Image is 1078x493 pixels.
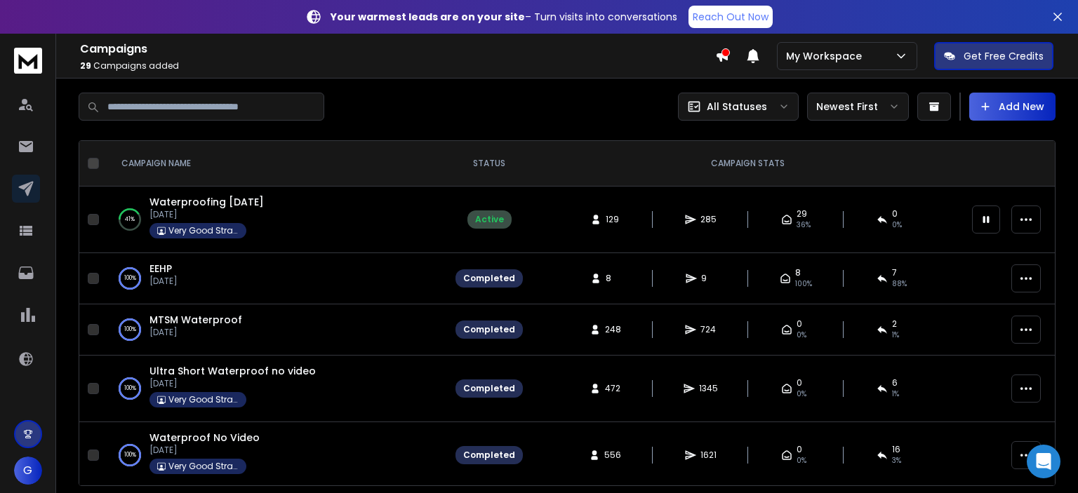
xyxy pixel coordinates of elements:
span: 0 [797,377,802,389]
a: Ultra Short Waterproof no video [149,364,316,378]
h1: Campaigns [80,41,715,58]
span: 36 % [797,220,811,231]
span: 0 [892,208,898,220]
th: STATUS [447,141,531,187]
div: Completed [463,450,515,461]
div: Completed [463,273,515,284]
span: 248 [605,324,621,335]
td: 100%MTSM Waterproof[DATE] [105,304,447,356]
div: Completed [463,383,515,394]
span: 1 % [892,330,899,341]
p: 100 % [124,448,136,462]
span: 472 [605,383,620,394]
p: My Workspace [786,49,867,63]
span: 9 [701,273,715,284]
p: [DATE] [149,276,178,287]
p: 41 % [125,212,135,227]
span: 724 [700,324,716,335]
th: CAMPAIGN STATS [531,141,964,187]
div: Completed [463,324,515,335]
p: Campaigns added [80,60,715,72]
img: logo [14,48,42,74]
th: CAMPAIGN NAME [105,141,447,187]
button: G [14,457,42,485]
button: Get Free Credits [934,42,1053,70]
span: 29 [797,208,807,220]
span: 1 % [892,389,899,400]
p: [DATE] [149,327,242,338]
p: 100 % [124,381,136,396]
p: Very Good Strategies [168,225,239,236]
p: 100 % [124,271,136,285]
p: 100 % [124,323,136,337]
a: Waterproof No Video [149,431,260,445]
p: [DATE] [149,378,316,389]
p: All Statuses [707,100,767,114]
td: 100%Waterproof No Video[DATE]Very Good Strategies [105,422,447,489]
span: 2 [892,318,897,330]
span: 0% [797,330,806,341]
p: Get Free Credits [964,49,1044,63]
span: 29 [80,60,91,72]
span: 0 [797,444,802,455]
span: 8 [795,267,801,278]
td: 41%Waterproofing [DATE][DATE]Very Good Strategies [105,187,447,253]
span: 100 % [795,278,812,290]
strong: Your warmest leads are on your site [331,10,525,24]
a: Waterproofing [DATE] [149,195,264,209]
span: 7 [892,267,897,278]
span: 0% [797,455,806,466]
span: 3 % [892,455,901,466]
td: 100%EEHP[DATE] [105,253,447,304]
span: 1621 [700,450,717,461]
p: [DATE] [149,445,260,456]
div: Open Intercom Messenger [1027,445,1060,478]
p: – Turn visits into conversations [331,10,677,24]
span: 0% [797,389,806,400]
span: 129 [606,214,620,225]
span: 1345 [699,383,718,394]
p: Very Good Strategies [168,394,239,405]
a: Reach Out Now [688,6,773,28]
span: 8 [606,273,620,284]
p: Reach Out Now [693,10,768,24]
td: 100%Ultra Short Waterproof no video[DATE]Very Good Strategies [105,356,447,422]
a: MTSM Waterproof [149,313,242,327]
span: 6 [892,377,898,389]
span: 0 % [892,220,902,231]
span: 556 [604,450,621,461]
button: Newest First [807,93,909,121]
a: EEHP [149,262,172,276]
div: Active [475,214,504,225]
span: 0 [797,318,802,330]
span: 88 % [892,278,907,290]
p: [DATE] [149,209,264,220]
p: Very Good Strategies [168,461,239,472]
span: 285 [700,214,717,225]
button: Add New [969,93,1056,121]
span: 16 [892,444,900,455]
